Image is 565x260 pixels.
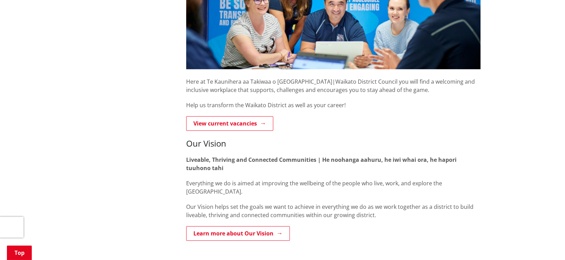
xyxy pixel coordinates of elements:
[186,69,480,94] p: Here at Te Kaunihera aa Takiwaa o [GEOGRAPHIC_DATA]|Waikato District Council you will find a welc...
[186,139,480,149] h3: Our Vision
[533,231,558,256] iframe: Messenger Launcher
[186,101,480,109] p: Help us transform the Waikato District as well as your career!
[7,245,32,260] a: Top
[186,116,273,131] a: View current vacancies
[186,179,480,196] p: Everything we do is aimed at improving the wellbeing of the people who live, work, and explore th...
[186,156,457,172] strong: Liveable, Thriving and Connected Communities | He noohanga aahuru, he iwi whai ora, he hapori tuu...
[186,203,480,219] p: Our Vision helps set the goals we want to achieve in everything we do as we work together as a di...
[186,226,290,241] a: Learn more about Our Vision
